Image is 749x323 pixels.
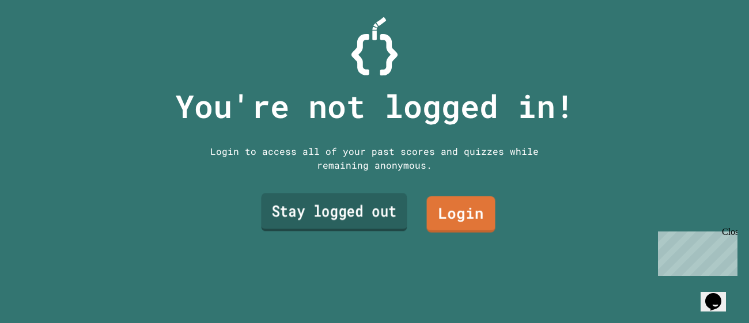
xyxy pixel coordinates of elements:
[175,82,574,130] p: You're not logged in!
[351,17,398,75] img: Logo.svg
[653,227,737,276] iframe: chat widget
[701,277,737,311] iframe: chat widget
[261,193,407,231] a: Stay logged out
[202,145,547,172] div: Login to access all of your past scores and quizzes while remaining anonymous.
[427,196,495,233] a: Login
[5,5,80,73] div: Chat with us now!Close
